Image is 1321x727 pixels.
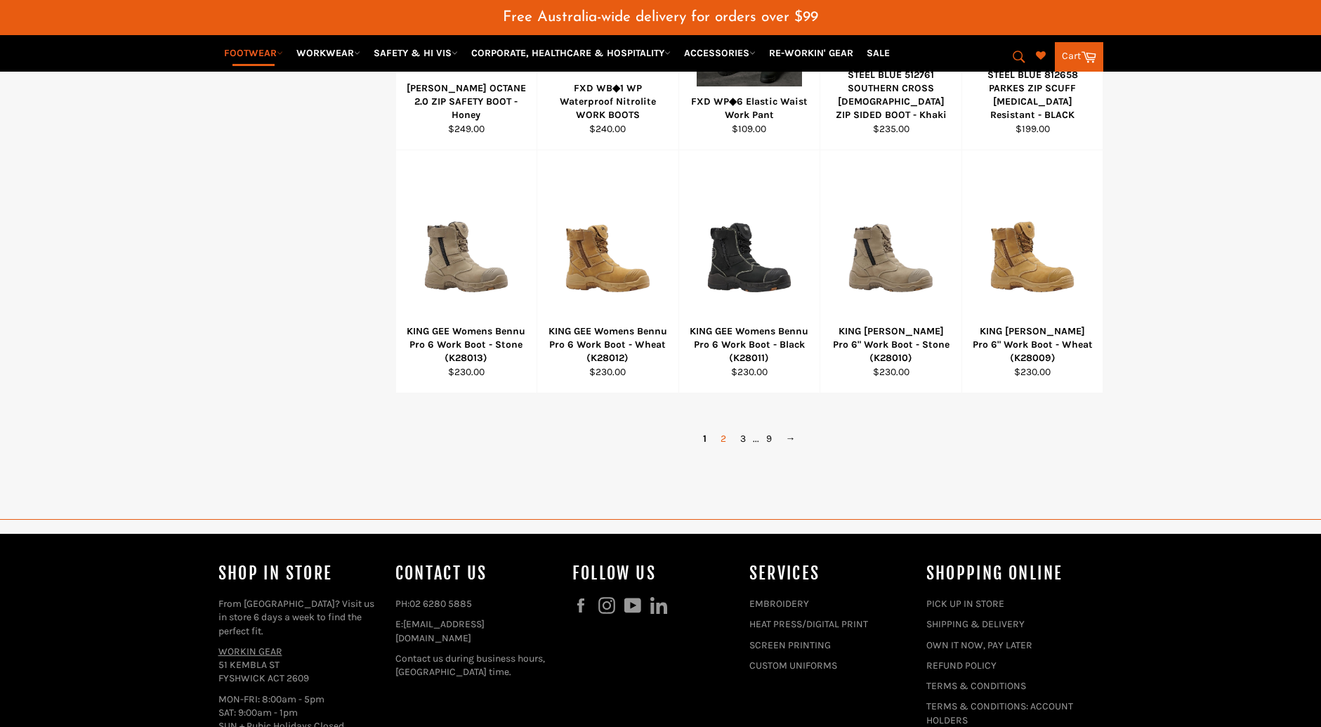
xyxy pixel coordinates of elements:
a: SALE [861,41,895,65]
a: [EMAIL_ADDRESS][DOMAIN_NAME] [395,618,485,643]
a: REFUND POLICY [926,660,997,672]
a: CUSTOM UNIFORMS [749,660,837,672]
a: TERMS & CONDITIONS [926,680,1026,692]
div: KING [PERSON_NAME] Pro 6" Work Boot - Stone (K28010) [829,325,953,365]
p: E: [395,617,558,645]
a: KING GEE Womens Bennu Pro 6 Work Boot - Stone (K28013)KING GEE Womens Bennu Pro 6 Work Boot - Sto... [395,150,537,393]
p: From [GEOGRAPHIC_DATA]? Visit us in store 6 days a week to find the perfect fit. [218,597,381,638]
h4: SHOPPING ONLINE [926,562,1089,585]
h4: Follow us [572,562,735,585]
div: KING GEE Womens Bennu Pro 6 Work Boot - Black (K28011) [688,325,811,365]
a: 3 [733,428,753,449]
a: Cart [1055,42,1103,72]
a: 9 [759,428,779,449]
p: Contact us during business hours, [GEOGRAPHIC_DATA] time. [395,652,558,679]
a: KING GEE Bennu Pro 6KING [PERSON_NAME] Pro 6" Work Boot - Wheat (K28009)$230.00 [961,150,1103,393]
a: 02 6280 5885 [409,598,472,610]
a: EMBROIDERY [749,598,809,610]
a: SAFETY & HI VIS [368,41,464,65]
span: ... [753,433,759,445]
a: KING GEE Womens Bennu Pro 6 Work Boot - Wheat (K28012)KING GEE Womens Bennu Pro 6 Work Boot - Whe... [537,150,678,393]
div: KING [PERSON_NAME] Pro 6" Work Boot - Wheat (K28009) [971,325,1094,365]
a: PICK UP IN STORE [926,598,1004,610]
div: FXD WP◆6 Elastic Waist Work Pant [688,95,811,122]
h4: Shop In Store [218,562,381,585]
a: FOOTWEAR [218,41,289,65]
a: KING GEE Womens Bennu Pro 6 Work Boot - Black (K28011)KING GEE Womens Bennu Pro 6 Work Boot - Bla... [678,150,820,393]
a: SCREEN PRINTING [749,639,831,651]
a: HEAT PRESS/DIGITAL PRINT [749,618,868,630]
a: TERMS & CONDITIONS: ACCOUNT HOLDERS [926,700,1073,726]
a: 2 [714,428,733,449]
p: PH: [395,597,558,610]
span: Free Australia-wide delivery for orders over $99 [503,10,818,25]
span: 1 [696,428,714,449]
a: CORPORATE, HEALTHCARE & HOSPITALITY [466,41,676,65]
a: ACCESSORIES [678,41,761,65]
div: [PERSON_NAME] OCTANE 2.0 ZIP SAFETY BOOT - Honey [405,81,528,122]
p: 51 KEMBLA ST FYSHWICK ACT 2609 [218,645,381,686]
div: KING GEE Womens Bennu Pro 6 Work Boot - Wheat (K28012) [546,325,670,365]
div: KING GEE Womens Bennu Pro 6 Work Boot - Stone (K28013) [405,325,528,365]
a: WORKWEAR [291,41,366,65]
a: SHIPPING & DELIVERY [926,618,1025,630]
a: RE-WORKIN' GEAR [763,41,859,65]
a: KING GEE Bennu Pro 6KING [PERSON_NAME] Pro 6" Work Boot - Stone (K28010)$230.00 [820,150,961,393]
a: → [779,428,803,449]
div: STEEL BLUE 812658 PARKES ZIP SCUFF [MEDICAL_DATA] Resistant - BLACK [971,68,1094,122]
div: STEEL BLUE 512761 SOUTHERN CROSS [DEMOGRAPHIC_DATA] ZIP SIDED BOOT - Khaki [829,68,953,122]
h4: services [749,562,912,585]
div: FXD WB◆1 WP Waterproof Nitrolite WORK BOOTS [546,81,670,122]
a: WORKIN GEAR [218,646,282,657]
a: OWN IT NOW, PAY LATER [926,639,1032,651]
h4: Contact Us [395,562,558,585]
